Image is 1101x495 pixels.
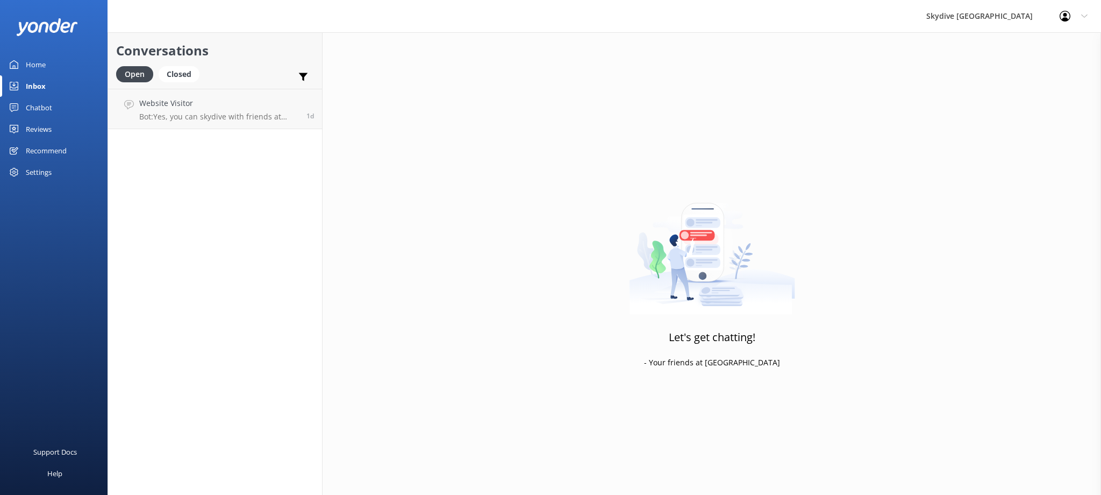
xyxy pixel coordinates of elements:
h2: Conversations [116,40,314,61]
img: artwork of a man stealing a conversation from at giant smartphone [629,180,795,315]
div: Help [47,463,62,484]
a: Closed [159,68,205,80]
a: Open [116,68,159,80]
h3: Let's get chatting! [669,329,755,346]
div: Recommend [26,140,67,161]
div: Reviews [26,118,52,140]
div: Chatbot [26,97,52,118]
div: Open [116,66,153,82]
p: Bot: Yes, you can skydive with friends at [GEOGRAPHIC_DATA]. They have a large 17-seat plane that... [139,112,298,122]
p: - Your friends at [GEOGRAPHIC_DATA] [644,357,780,369]
div: Inbox [26,75,46,97]
div: Settings [26,161,52,183]
img: yonder-white-logo.png [16,18,78,36]
div: Closed [159,66,199,82]
span: Sep 09 2025 11:30pm (UTC +12:00) Pacific/Auckland [306,111,314,121]
a: Website VisitorBot:Yes, you can skydive with friends at [GEOGRAPHIC_DATA]. They have a large 17-s... [108,89,322,129]
div: Home [26,54,46,75]
div: Support Docs [33,441,77,463]
h4: Website Visitor [139,97,298,109]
